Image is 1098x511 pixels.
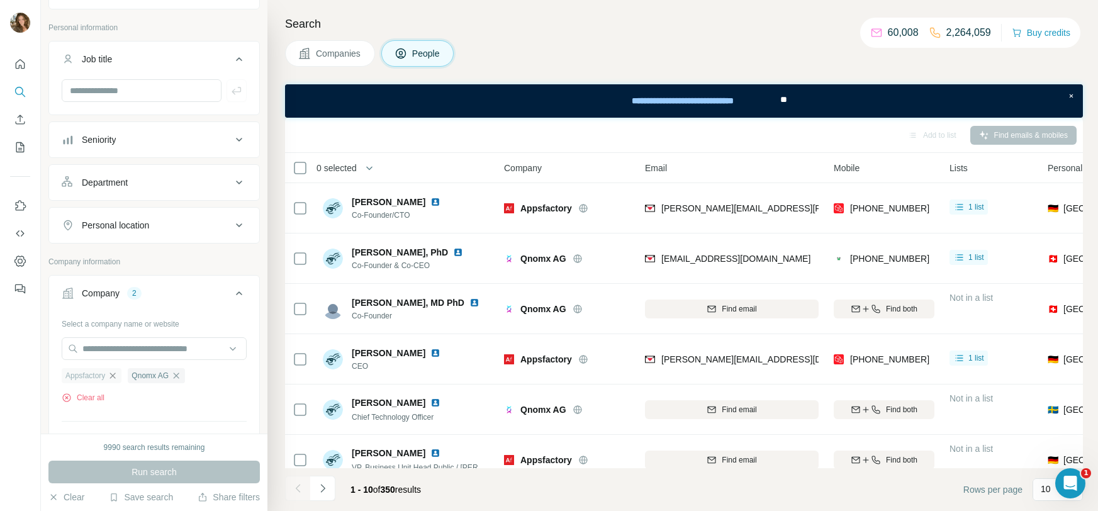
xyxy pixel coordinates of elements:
[834,252,844,265] img: provider contactout logo
[82,53,112,65] div: Job title
[520,403,566,416] span: Qnomx AG
[645,252,655,265] img: provider findymail logo
[430,197,440,207] img: LinkedIn logo
[645,353,655,366] img: provider findymail logo
[49,278,259,313] button: Company2
[850,254,929,264] span: [PHONE_NUMBER]
[850,354,929,364] span: [PHONE_NUMBER]
[504,162,542,174] span: Company
[430,398,440,408] img: LinkedIn logo
[323,198,343,218] img: Avatar
[198,491,260,503] button: Share filters
[352,413,434,422] span: Chief Technology Officer
[352,298,464,308] span: [PERSON_NAME], MD PhD
[285,84,1083,118] iframe: Banner
[453,247,463,257] img: LinkedIn logo
[968,352,984,364] span: 1 list
[950,162,968,174] span: Lists
[661,203,956,213] span: [PERSON_NAME][EMAIL_ADDRESS][PERSON_NAME][DOMAIN_NAME]
[430,348,440,358] img: LinkedIn logo
[10,81,30,103] button: Search
[352,260,468,271] span: Co-Founder & Co-CEO
[323,299,343,319] img: Avatar
[62,313,247,330] div: Select a company name or website
[722,303,756,315] span: Find email
[834,202,844,215] img: provider prospeo logo
[350,485,421,495] span: results
[950,393,993,403] span: Not in a list
[62,392,104,403] button: Clear all
[645,300,819,318] button: Find email
[886,303,917,315] span: Find both
[968,252,984,263] span: 1 list
[352,462,624,472] span: VP, Business Unit Head Public / [PERSON_NAME] & Streaming competence hub
[834,400,934,419] button: Find both
[352,347,425,359] span: [PERSON_NAME]
[645,400,819,419] button: Find email
[352,396,425,409] span: [PERSON_NAME]
[850,203,929,213] span: [PHONE_NUMBER]
[82,219,149,232] div: Personal location
[834,162,860,174] span: Mobile
[520,303,566,315] span: Qnomx AG
[886,454,917,466] span: Find both
[950,293,993,303] span: Not in a list
[104,442,205,453] div: 9990 search results remaining
[350,485,373,495] span: 1 - 10
[1048,454,1058,466] span: 🇩🇪
[520,454,572,466] span: Appsfactory
[10,250,30,272] button: Dashboard
[10,53,30,76] button: Quick start
[285,15,1083,33] h4: Search
[504,405,514,415] img: Logo of Qnomx AG
[352,447,425,459] span: [PERSON_NAME]
[1048,403,1058,416] span: 🇸🇪
[323,400,343,420] img: Avatar
[834,353,844,366] img: provider prospeo logo
[49,44,259,79] button: Job title
[352,196,425,208] span: [PERSON_NAME]
[82,133,116,146] div: Seniority
[65,370,105,381] span: Appsfactory
[1041,483,1051,495] p: 10
[834,300,934,318] button: Find both
[645,162,667,174] span: Email
[834,451,934,469] button: Find both
[1081,468,1091,478] span: 1
[316,47,362,60] span: Companies
[323,450,343,470] img: Avatar
[48,256,260,267] p: Company information
[352,210,445,221] span: Co-Founder/CTO
[946,25,991,40] p: 2,264,059
[49,167,259,198] button: Department
[10,222,30,245] button: Use Surfe API
[10,136,30,159] button: My lists
[950,444,993,454] span: Not in a list
[49,210,259,240] button: Personal location
[82,287,120,300] div: Company
[722,454,756,466] span: Find email
[10,278,30,300] button: Feedback
[10,13,30,33] img: Avatar
[645,451,819,469] button: Find email
[10,108,30,131] button: Enrich CSV
[109,491,173,503] button: Save search
[645,202,655,215] img: provider findymail logo
[352,361,445,372] span: CEO
[469,298,479,308] img: LinkedIn logo
[504,354,514,364] img: Logo of Appsfactory
[132,370,169,381] span: Qnomx AG
[317,162,357,174] span: 0 selected
[1048,252,1058,265] span: 🇨🇭
[520,353,572,366] span: Appsfactory
[381,485,395,495] span: 350
[373,485,381,495] span: of
[1055,468,1085,498] iframe: Intercom live chat
[1048,202,1058,215] span: 🇩🇪
[127,288,142,299] div: 2
[352,246,448,259] span: [PERSON_NAME], PhD
[661,254,810,264] span: [EMAIL_ADDRESS][DOMAIN_NAME]
[963,483,1022,496] span: Rows per page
